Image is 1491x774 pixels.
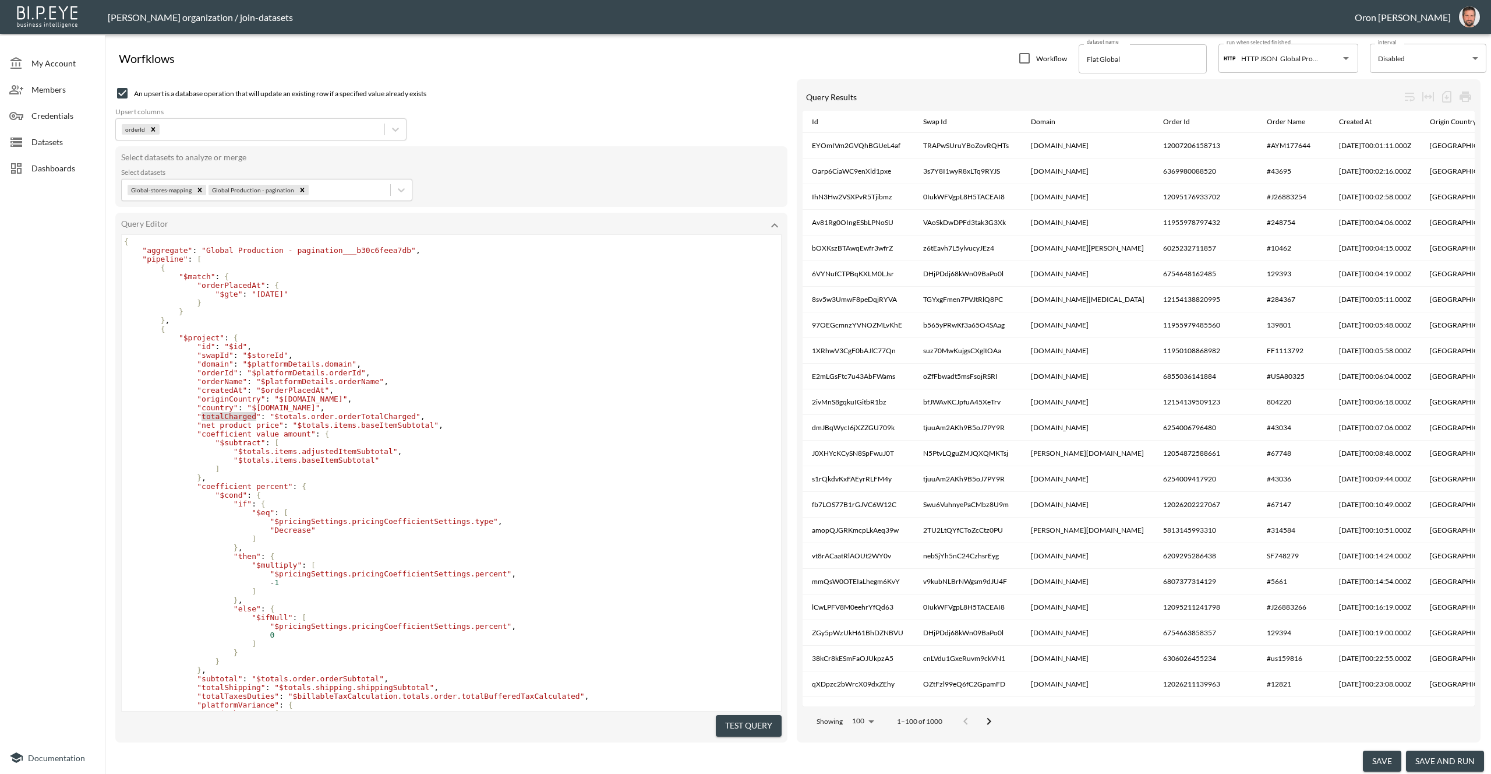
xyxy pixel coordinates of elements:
[115,107,407,118] div: Upsert columns
[224,333,229,342] span: :
[247,491,252,499] span: :
[1355,12,1451,23] div: Oron [PERSON_NAME]
[1338,50,1354,66] button: Open
[256,377,384,386] span: "$platformDetails.orderName"
[128,185,193,195] div: Global-stores-mapping
[1154,184,1257,210] th: 12095176933702
[197,412,261,421] span: "totalCharged"
[234,333,238,342] span: {
[1257,261,1330,287] th: 129393
[179,272,215,281] span: "$match"
[1257,184,1330,210] th: #J26883254
[1227,38,1291,46] label: run when selected finished
[1257,338,1330,364] th: FF1113792
[914,261,1022,287] th: DHjPDdj68kWn09BaPo0l
[1330,235,1421,261] th: 2025-08-02T00:04:15.000Z
[31,110,96,122] span: Credentials
[197,421,284,430] span: "net product price"
[1031,115,1070,129] span: Domain
[1022,441,1154,466] th: mary-wyatt-london.myshopify.com
[215,290,243,298] span: "$gte"
[274,508,279,517] span: :
[1022,594,1154,620] th: justmylookadmin.myshopify.com
[1257,133,1330,159] th: #AYM177644
[224,272,229,281] span: {
[121,168,412,179] div: Select datasets
[311,561,316,569] span: [
[1154,518,1257,543] th: 5813145993310
[1330,312,1421,338] th: 2025-08-02T00:05:48.000Z
[803,133,914,159] th: EYOmIVm2GVQhBGUeL4af
[1330,389,1421,415] th: 2025-08-02T00:06:18.000Z
[914,518,1022,543] th: 2TU2LtQYfCToZcCtz0PU
[31,136,96,148] span: Datasets
[1022,287,1154,312] th: odd-muse.myshopify.com
[302,482,306,491] span: {
[1154,466,1257,492] th: 6254009417920
[209,185,296,195] div: Global Production - pagination
[923,115,947,129] div: Swap Id
[261,412,266,421] span: :
[1330,543,1421,569] th: 2025-08-02T00:14:24.000Z
[1022,569,1154,594] th: 0dmnyt-uv.myshopify.com
[252,508,274,517] span: "$eq"
[1022,466,1154,492] th: covet-shoes.myshopify.com
[914,133,1022,159] th: TRAPwSUruYBoZovRQHTs
[1154,133,1257,159] th: 12007206158713
[1267,115,1320,129] span: Order Name
[293,421,439,430] span: "$totals.items.baseItemSubtotal"
[1330,441,1421,466] th: 2025-08-02T00:08:48.000Z
[803,159,914,184] th: Oarp6CiaWC9enXld1pxe
[1022,184,1154,210] th: justmylookadmin.myshopify.com
[1022,159,1154,184] th: good-squish.myshopify.com
[803,518,914,543] th: amopQJGRKmcpLkAeq39w
[1257,441,1330,466] th: #67748
[284,421,288,430] span: :
[266,281,270,290] span: :
[316,430,320,438] span: :
[1339,115,1372,129] div: Created At
[270,569,511,578] span: "$pricingSettings.pricingCoefficientSettings.percent"
[247,403,320,412] span: "$[DOMAIN_NAME]"
[274,438,279,447] span: [
[1154,569,1257,594] th: 6807377314129
[215,491,248,499] span: "$cond"
[806,92,1400,102] div: Query Results
[197,386,247,395] span: "createdAt"
[1163,115,1205,129] span: Order Id
[197,342,215,351] span: "id"
[1022,389,1154,415] th: thepangaia.myshopify.com
[914,159,1022,184] th: 3s7Y8I1wyR8xLTq9RYJS
[1163,115,1190,129] div: Order Id
[914,389,1022,415] th: bfJWAvKCJpfuA45XeTrv
[197,377,247,386] span: "orderName"
[1022,492,1154,518] th: service-works-london.myshopify.com
[197,281,265,290] span: "orderPlacedAt"
[914,184,1022,210] th: 0IukWFVgpL8H5TACEAI8
[803,184,914,210] th: IhN3Hw2VSXPvR5Tjibmz
[266,395,270,403] span: :
[803,569,914,594] th: mmQsW0OTEIaLhegm6KvY
[1330,518,1421,543] th: 2025-08-02T00:10:51.000Z
[914,441,1022,466] th: N5PtvLQguZMJQXQMKTsj
[1257,569,1330,594] th: #5661
[215,465,220,473] span: ]
[179,333,224,342] span: "$project"
[31,57,96,69] span: My Account
[1330,184,1421,210] th: 2025-08-02T00:02:58.000Z
[256,491,261,499] span: {
[498,517,503,526] span: ,
[1022,210,1154,235] th: universalworks.myshopify.com
[914,415,1022,441] th: tjuuAm2AKh9B5oJ7PY9R
[1257,594,1330,620] th: #J26883266
[803,389,914,415] th: 2ivMnS8gqkuIGitbR1bz
[1257,518,1330,543] th: #314584
[238,596,243,604] span: ,
[234,447,398,456] span: "$totals.items.adjustedItemSubtotal"
[1330,364,1421,389] th: 2025-08-02T00:06:04.000Z
[197,403,238,412] span: "country"
[197,368,238,377] span: "orderId"
[1154,389,1257,415] th: 12154139509123
[202,473,206,482] span: ,
[1022,261,1154,287] th: tiptop-shoes.myshopify.com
